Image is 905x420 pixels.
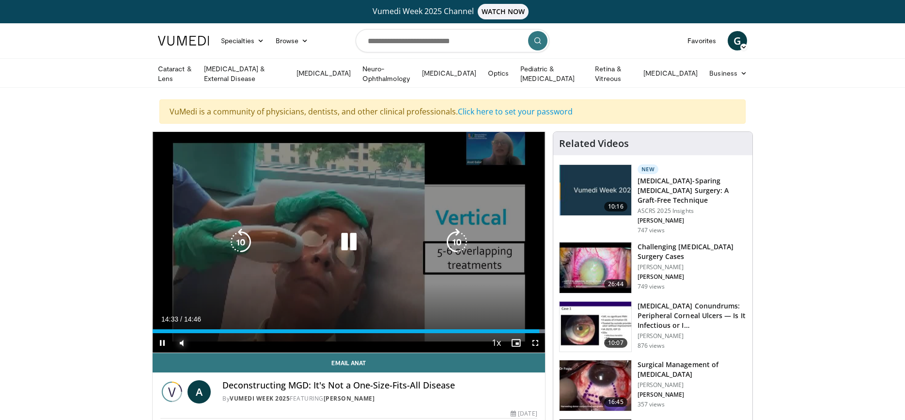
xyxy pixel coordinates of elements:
h4: Deconstructing MGD: It's Not a One-Size-Fits-All Disease [222,380,537,391]
a: Pediatric & [MEDICAL_DATA] [515,64,589,83]
span: / [180,315,182,323]
a: Email Anat [153,353,545,372]
p: 357 views [638,401,665,408]
button: Pause [153,333,172,353]
button: Playback Rate [487,333,506,353]
a: Cataract & Lens [152,64,198,83]
a: 26:44 Challenging [MEDICAL_DATA] Surgery Cases [PERSON_NAME] [PERSON_NAME] 749 views [559,242,747,293]
a: G [728,31,747,50]
span: WATCH NOW [478,4,529,19]
span: 16:45 [604,397,627,407]
a: [MEDICAL_DATA] [291,64,357,83]
input: Search topics, interventions [356,29,549,52]
p: [PERSON_NAME] [638,391,747,399]
p: [PERSON_NAME] [638,273,747,281]
a: 16:45 Surgical Management of [MEDICAL_DATA] [PERSON_NAME] [PERSON_NAME] 357 views [559,360,747,411]
img: 05a6f048-9eed-46a7-93e1-844e43fc910c.150x105_q85_crop-smart_upscale.jpg [560,242,631,293]
span: 14:46 [184,315,201,323]
h4: Related Videos [559,138,629,149]
h3: [MEDICAL_DATA]-Sparing [MEDICAL_DATA] Surgery: A Graft-Free Technique [638,176,747,205]
img: e2db3364-8554-489a-9e60-297bee4c90d2.jpg.150x105_q85_crop-smart_upscale.jpg [560,165,631,215]
div: Progress Bar [153,329,545,333]
button: Enable picture-in-picture mode [506,333,526,353]
a: Browse [270,31,314,50]
img: VuMedi Logo [158,36,209,46]
a: [MEDICAL_DATA] & External Disease [198,64,291,83]
a: Optics [482,64,515,83]
a: [MEDICAL_DATA] [638,64,703,83]
span: 14:33 [161,315,178,323]
div: [DATE] [511,409,537,418]
button: Fullscreen [526,333,545,353]
a: 10:07 [MEDICAL_DATA] Conundrums: Peripheral Corneal Ulcers — Is It Infectious or I… [PERSON_NAME]... [559,301,747,353]
button: Mute [172,333,191,353]
div: By FEATURING [222,394,537,403]
p: [PERSON_NAME] [638,332,747,340]
a: [PERSON_NAME] [324,394,375,403]
div: VuMedi is a community of physicians, dentists, and other clinical professionals. [159,99,746,124]
p: New [638,164,659,174]
h3: Challenging [MEDICAL_DATA] Surgery Cases [638,242,747,261]
p: [PERSON_NAME] [638,217,747,225]
a: Vumedi Week 2025 [230,394,290,403]
p: [PERSON_NAME] [638,263,747,271]
span: 26:44 [604,279,627,289]
a: Business [703,64,753,83]
a: 10:16 New [MEDICAL_DATA]-Sparing [MEDICAL_DATA] Surgery: A Graft-Free Technique ASCRS 2025 Insigh... [559,164,747,234]
span: 10:07 [604,338,627,348]
a: Specialties [215,31,270,50]
a: Favorites [682,31,722,50]
p: 876 views [638,342,665,350]
img: 5ede7c1e-2637-46cb-a546-16fd546e0e1e.150x105_q85_crop-smart_upscale.jpg [560,302,631,352]
p: 749 views [638,283,665,291]
a: [MEDICAL_DATA] [416,64,482,83]
h3: [MEDICAL_DATA] Conundrums: Peripheral Corneal Ulcers — Is It Infectious or I… [638,301,747,330]
a: Retina & Vitreous [589,64,638,83]
img: 7b07ef4f-7000-4ba4-89ad-39d958bbfcae.150x105_q85_crop-smart_upscale.jpg [560,360,631,411]
a: Vumedi Week 2025 ChannelWATCH NOW [159,4,746,19]
a: Click here to set your password [458,106,573,117]
video-js: Video Player [153,132,545,353]
span: 10:16 [604,202,627,211]
a: Neuro-Ophthalmology [357,64,416,83]
a: A [187,380,211,404]
img: Vumedi Week 2025 [160,380,184,404]
p: 747 views [638,226,665,234]
h3: Surgical Management of [MEDICAL_DATA] [638,360,747,379]
p: [PERSON_NAME] [638,381,747,389]
p: ASCRS 2025 Insights [638,207,747,215]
